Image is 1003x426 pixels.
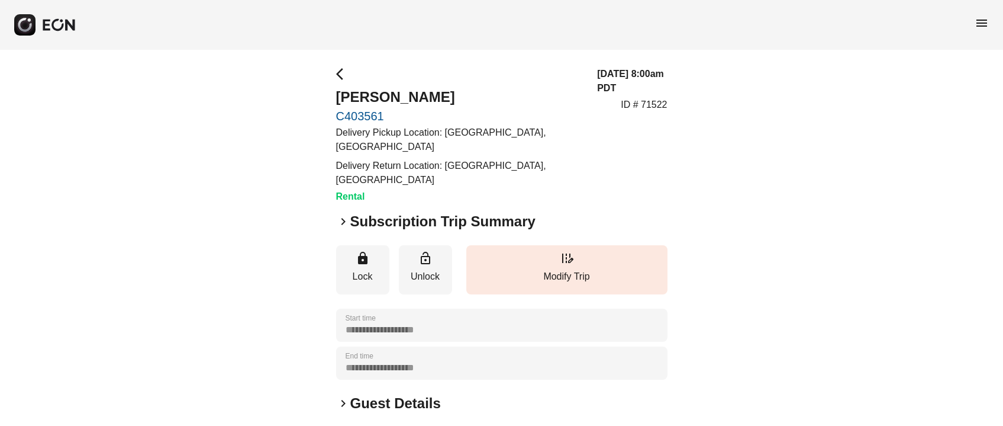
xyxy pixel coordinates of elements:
[560,251,574,265] span: edit_road
[399,245,452,294] button: Unlock
[342,270,383,284] p: Lock
[336,67,350,81] span: arrow_back_ios
[350,212,536,231] h2: Subscription Trip Summary
[418,251,433,265] span: lock_open
[336,88,583,107] h2: [PERSON_NAME]
[336,109,583,123] a: C403561
[336,214,350,229] span: keyboard_arrow_right
[350,394,441,413] h2: Guest Details
[597,67,667,95] h3: [DATE] 8:00am PDT
[405,270,446,284] p: Unlock
[336,126,583,154] p: Delivery Pickup Location: [GEOGRAPHIC_DATA], [GEOGRAPHIC_DATA]
[336,396,350,411] span: keyboard_arrow_right
[336,190,583,204] h3: Rental
[356,251,370,265] span: lock
[336,245,389,294] button: Lock
[621,98,667,112] p: ID # 71522
[466,245,667,294] button: Modify Trip
[975,16,989,30] span: menu
[336,159,583,187] p: Delivery Return Location: [GEOGRAPHIC_DATA], [GEOGRAPHIC_DATA]
[472,270,662,284] p: Modify Trip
